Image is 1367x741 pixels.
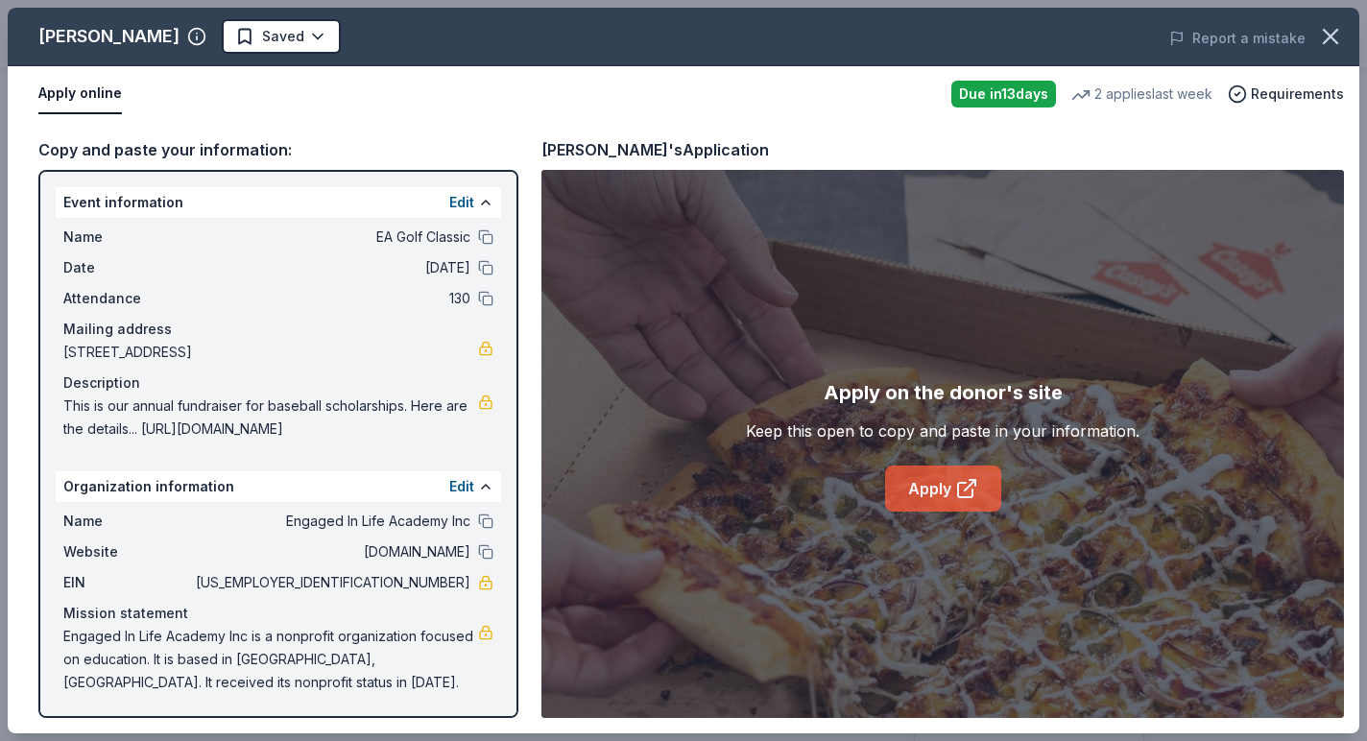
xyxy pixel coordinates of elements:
[63,394,478,441] span: This is our annual fundraiser for baseball scholarships. Here are the details... [URL][DOMAIN_NAME]
[192,256,470,279] span: [DATE]
[192,510,470,533] span: Engaged In Life Academy Inc
[1228,83,1344,106] button: Requirements
[192,540,470,563] span: [DOMAIN_NAME]
[192,571,470,594] span: [US_EMPLOYER_IDENTIFICATION_NUMBER]
[63,256,192,279] span: Date
[38,137,518,162] div: Copy and paste your information:
[38,21,180,52] div: [PERSON_NAME]
[63,510,192,533] span: Name
[262,25,304,48] span: Saved
[449,475,474,498] button: Edit
[63,571,192,594] span: EIN
[1251,83,1344,106] span: Requirements
[1071,83,1212,106] div: 2 applies last week
[192,226,470,249] span: EA Golf Classic
[449,191,474,214] button: Edit
[63,287,192,310] span: Attendance
[56,187,501,218] div: Event information
[63,371,493,394] div: Description
[824,377,1063,408] div: Apply on the donor's site
[63,226,192,249] span: Name
[951,81,1056,108] div: Due in 13 days
[192,287,470,310] span: 130
[885,466,1001,512] a: Apply
[56,471,501,502] div: Organization information
[63,540,192,563] span: Website
[222,19,341,54] button: Saved
[63,341,478,364] span: [STREET_ADDRESS]
[38,74,122,114] button: Apply online
[746,419,1139,442] div: Keep this open to copy and paste in your information.
[1169,27,1306,50] button: Report a mistake
[541,137,769,162] div: [PERSON_NAME]'s Application
[63,625,478,694] span: Engaged In Life Academy Inc is a nonprofit organization focused on education. It is based in [GEO...
[63,602,493,625] div: Mission statement
[63,318,493,341] div: Mailing address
